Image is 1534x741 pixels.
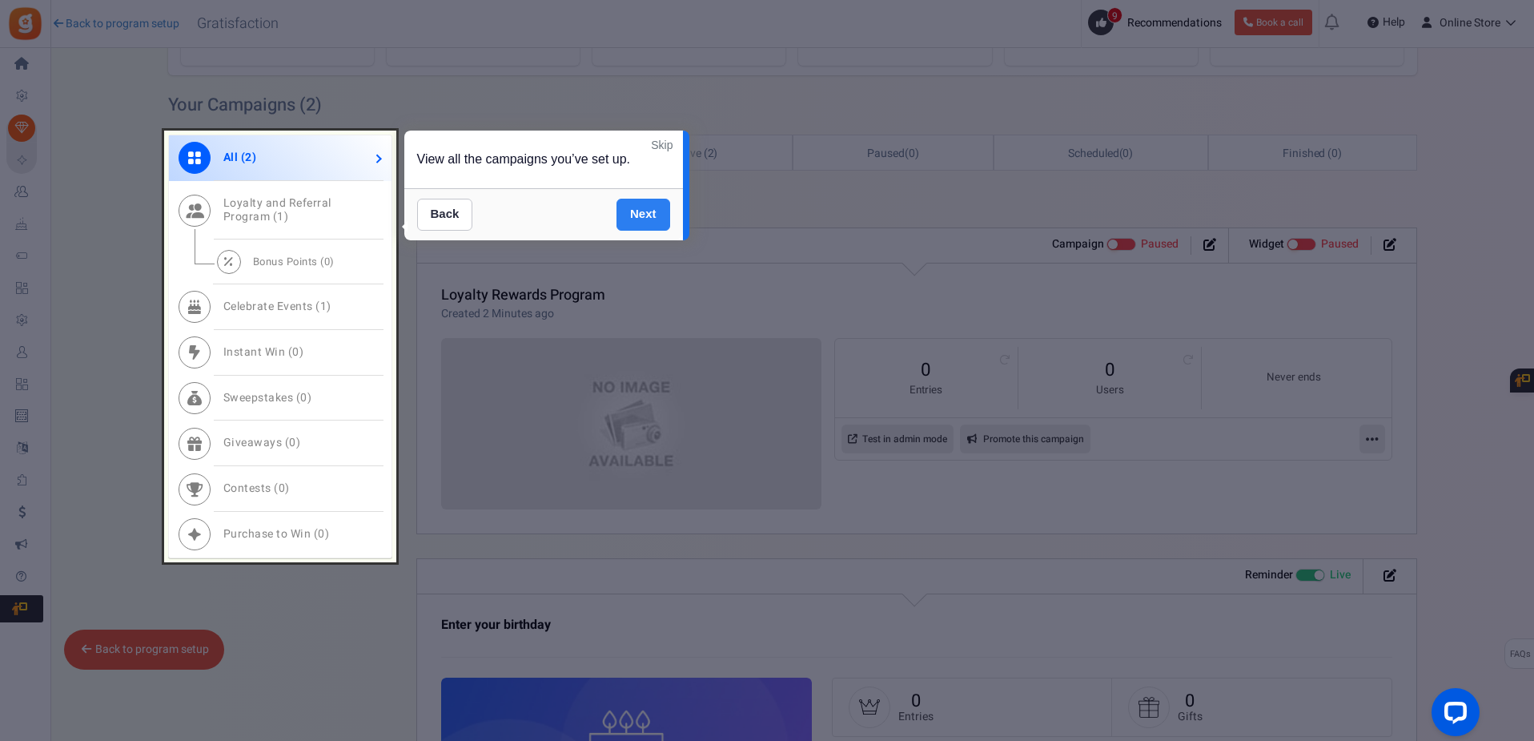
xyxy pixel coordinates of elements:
a: Back [417,199,473,231]
div: View all the campaigns you’ve set up. [404,131,683,188]
a: Next [616,199,670,231]
a: Skip [651,137,673,153]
